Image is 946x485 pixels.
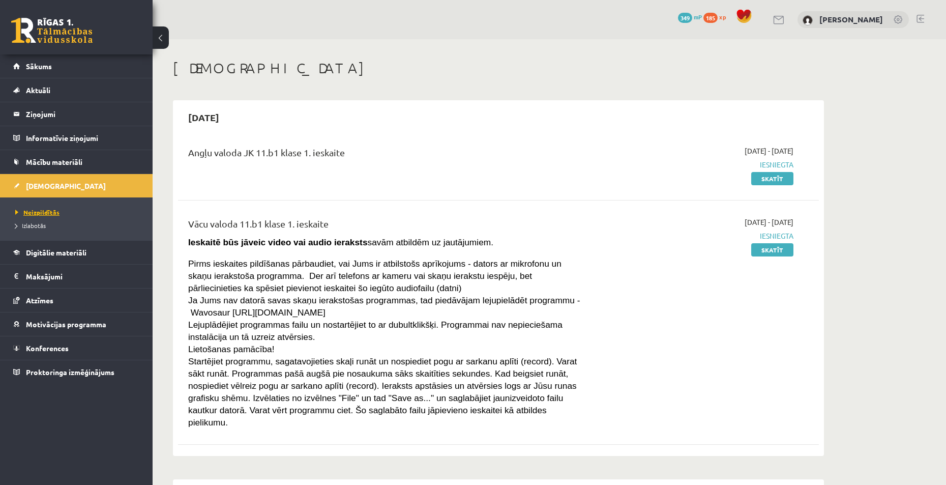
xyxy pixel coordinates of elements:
legend: Ziņojumi [26,102,140,126]
span: xp [719,13,726,21]
div: Vācu valoda 11.b1 klase 1. ieskaite [188,217,586,236]
a: [DEMOGRAPHIC_DATA] [13,174,140,197]
a: 185 xp [703,13,731,21]
strong: Ieskaitē būs jāveic video vai audio ieraksts [188,237,368,247]
img: Ivans Jakubancs [803,15,813,25]
div: Angļu valoda JK 11.b1 klase 1. ieskaite [188,146,586,164]
a: 349 mP [678,13,702,21]
span: Motivācijas programma [26,320,106,329]
a: Skatīt [751,172,793,185]
span: Lietošanas pamācība! [188,344,275,354]
span: Izlabotās [15,221,46,230]
span: 349 [678,13,692,23]
span: Neizpildītās [15,208,60,216]
a: Skatīt [751,243,793,256]
span: Atzīmes [26,296,53,305]
legend: Informatīvie ziņojumi [26,126,140,150]
a: Atzīmes [13,289,140,312]
span: Pirms ieskaites pildīšanas pārbaudiet, vai Jums ir atbilstošs aprīkojums - dators ar mikrofonu un... [188,259,561,293]
a: Informatīvie ziņojumi [13,126,140,150]
span: Sākums [26,62,52,71]
h2: [DATE] [178,105,229,129]
span: Konferences [26,344,69,353]
a: Maksājumi [13,265,140,288]
span: Startējiet programmu, sagatavojieties skaļi runāt un nospiediet pogu ar sarkanu aplīti (record). ... [188,356,577,427]
span: Mācību materiāli [26,157,82,166]
span: mP [694,13,702,21]
span: savām atbildēm uz jautājumiem. [188,237,493,247]
a: Mācību materiāli [13,150,140,174]
span: [DATE] - [DATE] [745,217,793,227]
span: Lejuplādējiet programmas failu un nostartējiet to ar dubultklikšķi. Programmai nav nepieciešama i... [188,320,563,342]
span: Digitālie materiāli [26,248,86,257]
a: Konferences [13,336,140,360]
span: Iesniegta [602,231,793,241]
span: Ja Jums nav datorā savas skaņu ierakstošas programmas, tad piedāvājam lejupielādēt programmu - Wa... [188,295,580,318]
span: [DEMOGRAPHIC_DATA] [26,181,106,190]
a: Motivācijas programma [13,312,140,336]
a: Sākums [13,54,140,78]
a: [PERSON_NAME] [819,14,883,24]
a: Izlabotās [15,221,142,230]
h1: [DEMOGRAPHIC_DATA] [173,60,824,77]
span: Iesniegta [602,159,793,170]
span: Proktoringa izmēģinājums [26,367,114,377]
a: Digitālie materiāli [13,241,140,264]
a: Aktuāli [13,78,140,102]
a: Proktoringa izmēģinājums [13,360,140,384]
a: Rīgas 1. Tālmācības vidusskola [11,18,93,43]
a: Neizpildītās [15,208,142,217]
span: [DATE] - [DATE] [745,146,793,156]
span: 185 [703,13,718,23]
a: Ziņojumi [13,102,140,126]
span: Aktuāli [26,85,50,95]
legend: Maksājumi [26,265,140,288]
